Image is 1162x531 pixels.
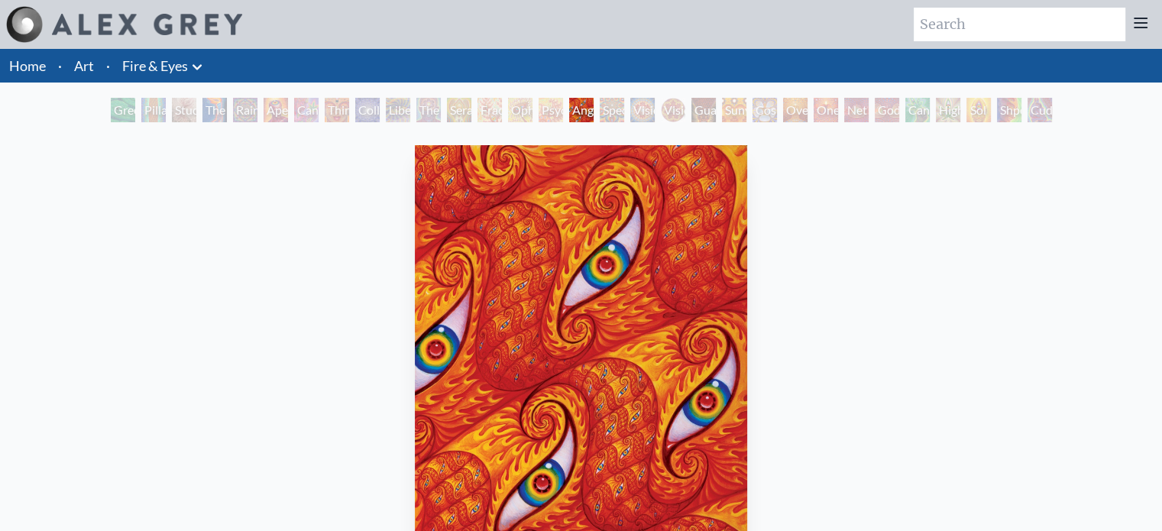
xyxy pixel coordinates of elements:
div: Shpongled [997,98,1021,122]
li: · [100,49,116,83]
div: Aperture [264,98,288,122]
div: Sunyata [722,98,746,122]
div: Rainbow Eye Ripple [233,98,257,122]
div: The Seer [416,98,441,122]
input: Search [914,8,1125,41]
div: The Torch [202,98,227,122]
div: Net of Being [844,98,869,122]
div: Godself [875,98,899,122]
a: Fire & Eyes [122,55,188,76]
div: Vision Crystal [630,98,655,122]
a: Art [74,55,94,76]
li: · [52,49,68,83]
div: Fractal Eyes [477,98,502,122]
div: Angel Skin [569,98,594,122]
div: Guardian of Infinite Vision [691,98,716,122]
div: Psychomicrograph of a Fractal Paisley Cherub Feather Tip [539,98,563,122]
div: Cannafist [905,98,930,122]
div: Oversoul [783,98,808,122]
div: Cosmic Elf [753,98,777,122]
div: Higher Vision [936,98,960,122]
div: Green Hand [111,98,135,122]
div: Vision [PERSON_NAME] [661,98,685,122]
a: Home [9,57,46,74]
div: Sol Invictus [966,98,991,122]
div: One [814,98,838,122]
div: Third Eye Tears of Joy [325,98,349,122]
div: Collective Vision [355,98,380,122]
div: Seraphic Transport Docking on the Third Eye [447,98,471,122]
div: Ophanic Eyelash [508,98,532,122]
div: Cannabis Sutra [294,98,319,122]
div: Cuddle [1028,98,1052,122]
div: Study for the Great Turn [172,98,196,122]
div: Pillar of Awareness [141,98,166,122]
div: Spectral Lotus [600,98,624,122]
div: Liberation Through Seeing [386,98,410,122]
